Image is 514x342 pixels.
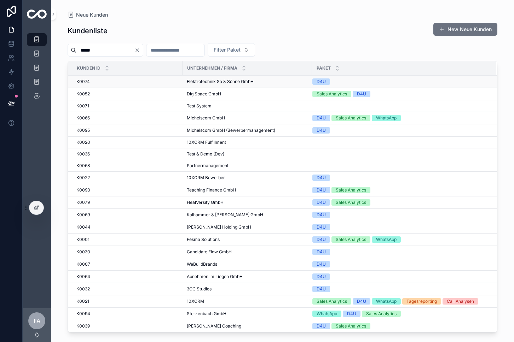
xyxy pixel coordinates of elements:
div: D4U [317,249,326,255]
div: D4U [317,127,326,134]
div: D4U [317,261,326,267]
span: Fesma Solutions [187,237,220,242]
a: WeBuildBrands [187,261,308,267]
span: Abnehmen im Liegen GmbH [187,274,243,279]
a: K0052 [76,91,178,97]
div: scrollable content [23,28,51,112]
span: Test & Demo (Dev) [187,151,224,157]
div: D4U [317,175,326,181]
span: K0022 [76,175,90,181]
span: Kunden ID [77,65,100,71]
span: Neue Kunden [76,11,108,18]
span: HealVersity GmbH [187,200,224,205]
div: Sales Analytics [336,199,366,206]
a: K0093 [76,187,178,193]
div: D4U [347,311,356,317]
a: K0044 [76,224,178,230]
span: K0044 [76,224,91,230]
a: K0039 [76,323,178,329]
div: D4U [317,224,326,230]
a: D4USales AnalyticsWhatsApp [312,236,488,243]
a: K0036 [76,151,178,157]
div: Sales Analytics [336,323,366,329]
div: WhatsApp [376,115,397,121]
a: Test System [187,103,308,109]
a: D4U [312,175,488,181]
a: D4U [312,261,488,267]
a: K0007 [76,261,178,267]
div: D4U [317,199,326,206]
a: [PERSON_NAME] Holding GmbH [187,224,308,230]
a: Partnermanagement [187,163,308,169]
span: K0030 [76,249,90,255]
a: Test & Demo (Dev) [187,151,308,157]
a: Michelscom GmbH (Bewerbermanagement) [187,128,308,133]
a: Candidate Flow GmbH [187,249,308,255]
a: Sales AnalyticsD4U [312,91,488,97]
span: K0021 [76,299,89,304]
a: Sterzenbach GmbH [187,311,308,317]
div: D4U [317,212,326,218]
h1: Kundenliste [68,26,108,36]
div: WhatsApp [317,311,337,317]
span: DigiSpace GmbH [187,91,221,97]
a: D4U [312,224,488,230]
button: Clear [134,47,143,53]
div: WhatsApp [376,298,397,305]
div: D4U [357,298,366,305]
span: 10XCRM Bewerber [187,175,225,181]
div: D4U [317,115,326,121]
div: Tagesreporting [406,298,437,305]
div: Sales Analytics [366,311,397,317]
span: K0064 [76,274,90,279]
span: WeBuildBrands [187,261,217,267]
button: New Neue Kunden [433,23,497,36]
a: D4U [312,249,488,255]
a: Abnehmen im Liegen GmbH [187,274,308,279]
button: Select Button [208,43,255,57]
a: K0021 [76,299,178,304]
div: Sales Analytics [317,298,347,305]
div: D4U [317,273,326,280]
a: D4USales AnalyticsWhatsApp [312,115,488,121]
span: K0036 [76,151,90,157]
div: WhatsApp [376,236,397,243]
a: Kalhammer & [PERSON_NAME] GmbH [187,212,308,218]
span: Teaching Finance GmbH [187,187,236,193]
a: 3CC Studios [187,286,308,292]
span: Kalhammer & [PERSON_NAME] GmbH [187,212,263,218]
a: K0068 [76,163,178,169]
a: Michelscom GmbH [187,115,308,121]
span: [PERSON_NAME] Coaching [187,323,241,329]
a: D4U [312,78,488,85]
span: 10XCRM Fulfillment [187,140,226,145]
div: Call Analysen [447,298,474,305]
img: App logo [27,10,47,19]
a: 10XCRM Fulfillment [187,140,308,145]
span: 3CC Studios [187,286,212,292]
span: K0052 [76,91,90,97]
a: Neue Kunden [68,11,108,18]
span: K0095 [76,128,90,133]
div: D4U [317,187,326,193]
span: Unternehmen / Firma [187,65,237,71]
a: K0074 [76,79,178,84]
span: K0020 [76,140,90,145]
a: K0020 [76,140,178,145]
span: 10XCRM [187,299,204,304]
a: Teaching Finance GmbH [187,187,308,193]
div: D4U [317,286,326,292]
a: K0066 [76,115,178,121]
a: K0001 [76,237,178,242]
a: Fesma Solutions [187,237,308,242]
span: Sterzenbach GmbH [187,311,226,317]
span: K0039 [76,323,90,329]
span: Test System [187,103,212,109]
div: D4U [317,78,326,85]
a: K0069 [76,212,178,218]
span: Candidate Flow GmbH [187,249,232,255]
span: K0071 [76,103,89,109]
a: D4U [312,127,488,134]
a: D4USales Analytics [312,199,488,206]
